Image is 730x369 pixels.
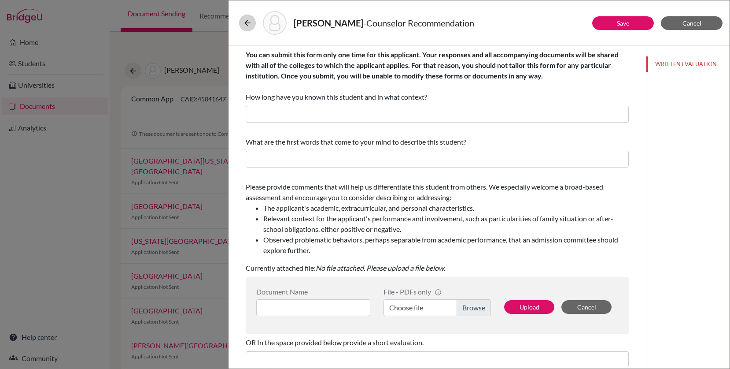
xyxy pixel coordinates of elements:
li: Observed problematic behaviors, perhaps separable from academic performance, that an admission co... [263,235,629,256]
span: info [435,289,442,296]
span: What are the first words that come to your mind to describe this student? [246,138,466,146]
span: Please provide comments that will help us differentiate this student from others. We especially w... [246,183,629,256]
div: Document Name [256,287,370,296]
div: File - PDFs only [383,287,491,296]
button: Upload [504,300,554,314]
span: How long have you known this student and in what context? [246,50,619,101]
button: Cancel [561,300,612,314]
li: Relevant context for the applicant's performance and involvement, such as particularities of fami... [263,213,629,235]
strong: [PERSON_NAME] [294,18,363,28]
i: No file attached. Please upload a file below. [316,264,445,272]
span: OR In the space provided below provide a short evaluation. [246,338,424,347]
b: You can submit this form only one time for this applicant. Your responses and all accompanying do... [246,50,619,80]
label: Choose file [383,299,491,316]
button: WRITTEN EVALUATION [646,56,730,72]
span: - Counselor Recommendation [363,18,474,28]
div: Currently attached file: [246,178,629,277]
li: The applicant's academic, extracurricular, and personal characteristics. [263,203,629,213]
